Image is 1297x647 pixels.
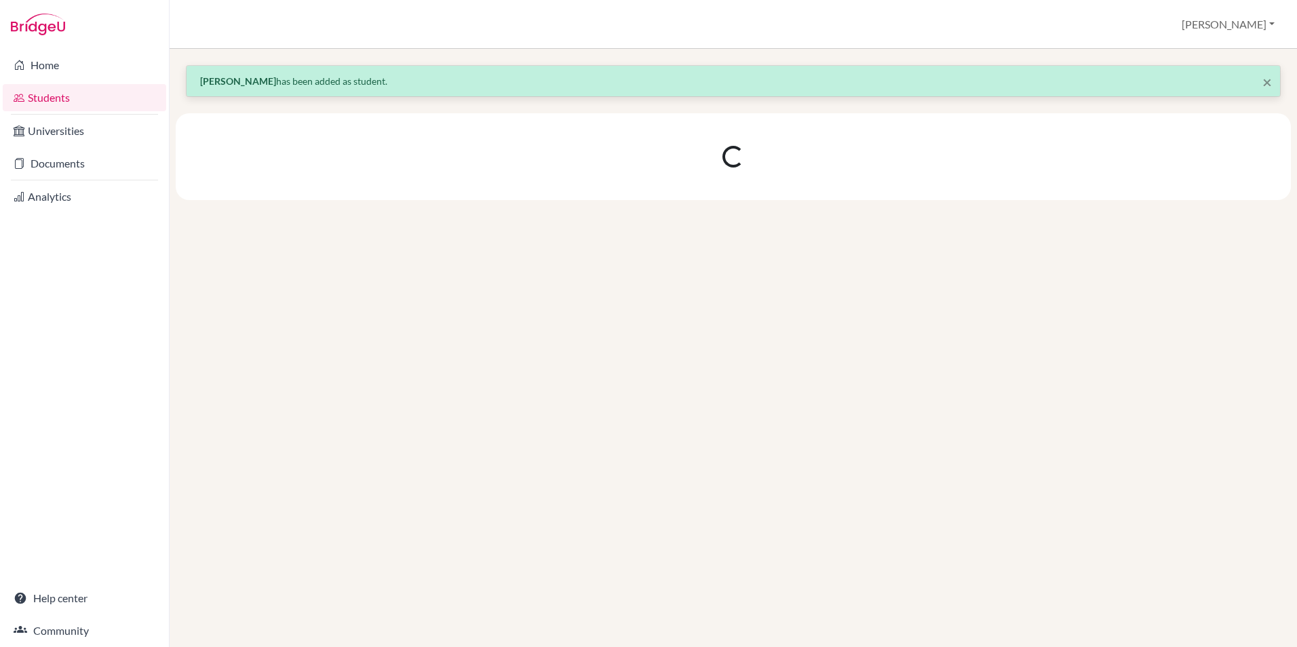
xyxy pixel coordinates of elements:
[3,617,166,644] a: Community
[3,585,166,612] a: Help center
[3,84,166,111] a: Students
[200,75,276,87] strong: [PERSON_NAME]
[200,74,1266,88] p: has been added as student.
[3,117,166,144] a: Universities
[1262,74,1272,90] button: Close
[1176,12,1281,37] button: [PERSON_NAME]
[1262,72,1272,92] span: ×
[3,150,166,177] a: Documents
[3,52,166,79] a: Home
[3,183,166,210] a: Analytics
[11,14,65,35] img: Bridge-U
